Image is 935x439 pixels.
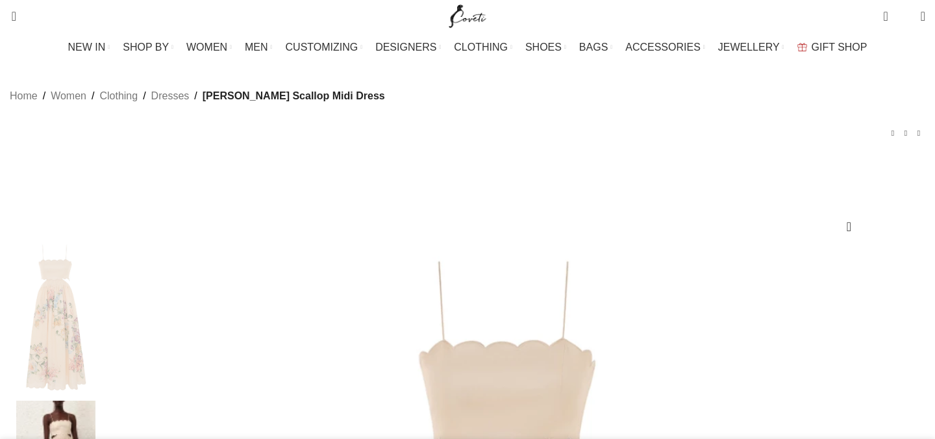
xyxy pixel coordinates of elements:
[898,3,911,29] div: My Wishlist
[245,34,272,60] a: MEN
[718,34,784,60] a: JEWELLERY
[375,41,436,53] span: DESIGNERS
[718,41,780,53] span: JEWELLERY
[186,41,227,53] span: WOMEN
[454,34,512,60] a: CLOTHING
[877,3,894,29] a: 0
[286,34,363,60] a: CUSTOMIZING
[16,241,95,394] img: Zimmermann dress
[579,34,612,60] a: BAGS
[3,34,932,60] div: Main navigation
[797,34,867,60] a: GIFT SHOP
[625,41,701,53] span: ACCESSORIES
[886,251,919,266] span: -6%
[286,41,358,53] span: CUSTOMIZING
[203,88,385,105] span: [PERSON_NAME] Scallop Midi Dress
[886,127,899,140] a: Previous product
[797,43,807,51] img: GiftBag
[186,34,232,60] a: WOMEN
[375,34,441,60] a: DESIGNERS
[901,13,910,23] span: 0
[10,88,385,105] nav: Breadcrumb
[123,41,169,53] span: SHOP BY
[446,10,490,21] a: Site logo
[151,88,190,105] a: Dresses
[99,88,138,105] a: Clothing
[625,34,705,60] a: ACCESSORIES
[454,41,508,53] span: CLOTHING
[68,34,110,60] a: NEW IN
[884,6,894,16] span: 0
[3,3,16,29] a: Search
[51,88,86,105] a: Women
[123,34,173,60] a: SHOP BY
[912,127,925,140] a: Next product
[245,41,268,53] span: MEN
[10,88,38,105] a: Home
[812,41,867,53] span: GIFT SHOP
[525,41,562,53] span: SHOES
[68,41,106,53] span: NEW IN
[525,34,566,60] a: SHOES
[579,41,608,53] span: BAGS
